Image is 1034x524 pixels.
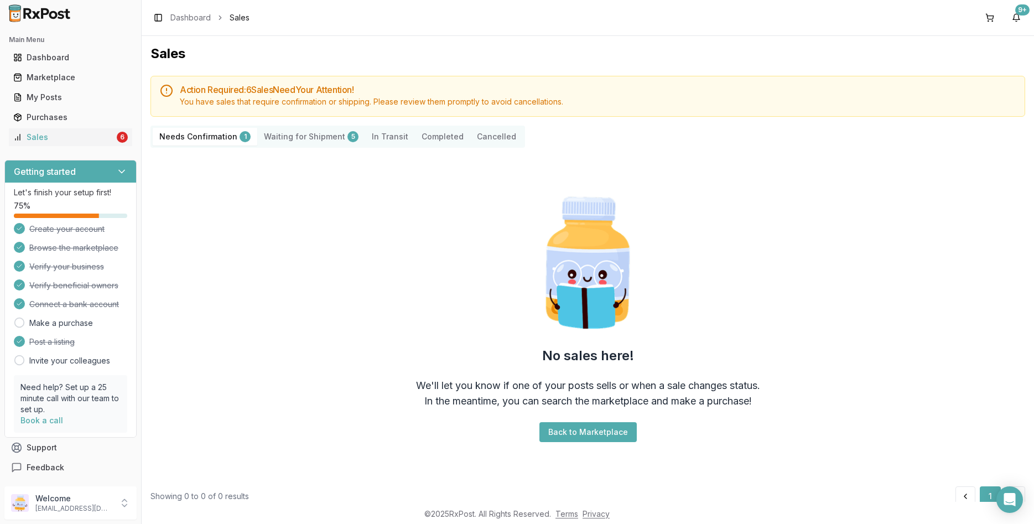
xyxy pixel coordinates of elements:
[20,416,63,425] a: Book a call
[9,68,132,87] a: Marketplace
[180,96,1016,107] div: You have sales that require confirmation or shipping. Please review them promptly to avoid cancel...
[415,128,470,146] button: Completed
[1007,9,1025,27] button: 9+
[29,318,93,329] a: Make a purchase
[4,69,137,86] button: Marketplace
[29,299,119,310] span: Connect a bank account
[9,87,132,107] a: My Posts
[29,242,118,253] span: Browse the marketplace
[14,200,30,211] span: 75 %
[9,48,132,68] a: Dashboard
[150,45,1025,63] h1: Sales
[542,347,634,365] h2: No sales here!
[13,52,128,63] div: Dashboard
[470,128,523,146] button: Cancelled
[170,12,211,23] a: Dashboard
[29,355,110,366] a: Invite your colleagues
[4,49,137,66] button: Dashboard
[14,187,127,198] p: Let's finish your setup first!
[416,378,760,393] div: We'll let you know if one of your posts sells or when a sale changes status.
[4,4,75,22] img: RxPost Logo
[35,493,112,504] p: Welcome
[29,280,118,291] span: Verify beneficial owners
[365,128,415,146] button: In Transit
[13,92,128,103] div: My Posts
[29,336,75,347] span: Post a listing
[4,89,137,106] button: My Posts
[9,127,132,147] a: Sales6
[29,224,105,235] span: Create your account
[230,12,250,23] span: Sales
[257,128,365,146] button: Waiting for Shipment
[27,462,64,473] span: Feedback
[29,261,104,272] span: Verify your business
[980,486,1001,506] button: 1
[13,132,115,143] div: Sales
[35,504,112,513] p: [EMAIL_ADDRESS][DOMAIN_NAME]
[180,85,1016,94] h5: Action Required: 6 Sale s Need Your Attention!
[14,165,76,178] h3: Getting started
[153,128,257,146] button: Needs Confirmation
[150,491,249,502] div: Showing 0 to 0 of 0 results
[424,393,752,409] div: In the meantime, you can search the marketplace and make a purchase!
[539,422,637,442] button: Back to Marketplace
[170,12,250,23] nav: breadcrumb
[4,108,137,126] button: Purchases
[4,458,137,478] button: Feedback
[347,131,358,142] div: 5
[240,131,251,142] div: 1
[555,509,578,518] a: Terms
[9,35,132,44] h2: Main Menu
[4,128,137,146] button: Sales6
[11,494,29,512] img: User avatar
[13,72,128,83] div: Marketplace
[996,486,1023,513] div: Open Intercom Messenger
[517,192,659,334] img: Smart Pill Bottle
[583,509,610,518] a: Privacy
[13,112,128,123] div: Purchases
[1015,4,1030,15] div: 9+
[20,382,121,415] p: Need help? Set up a 25 minute call with our team to set up.
[4,438,137,458] button: Support
[9,107,132,127] a: Purchases
[117,132,128,143] div: 6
